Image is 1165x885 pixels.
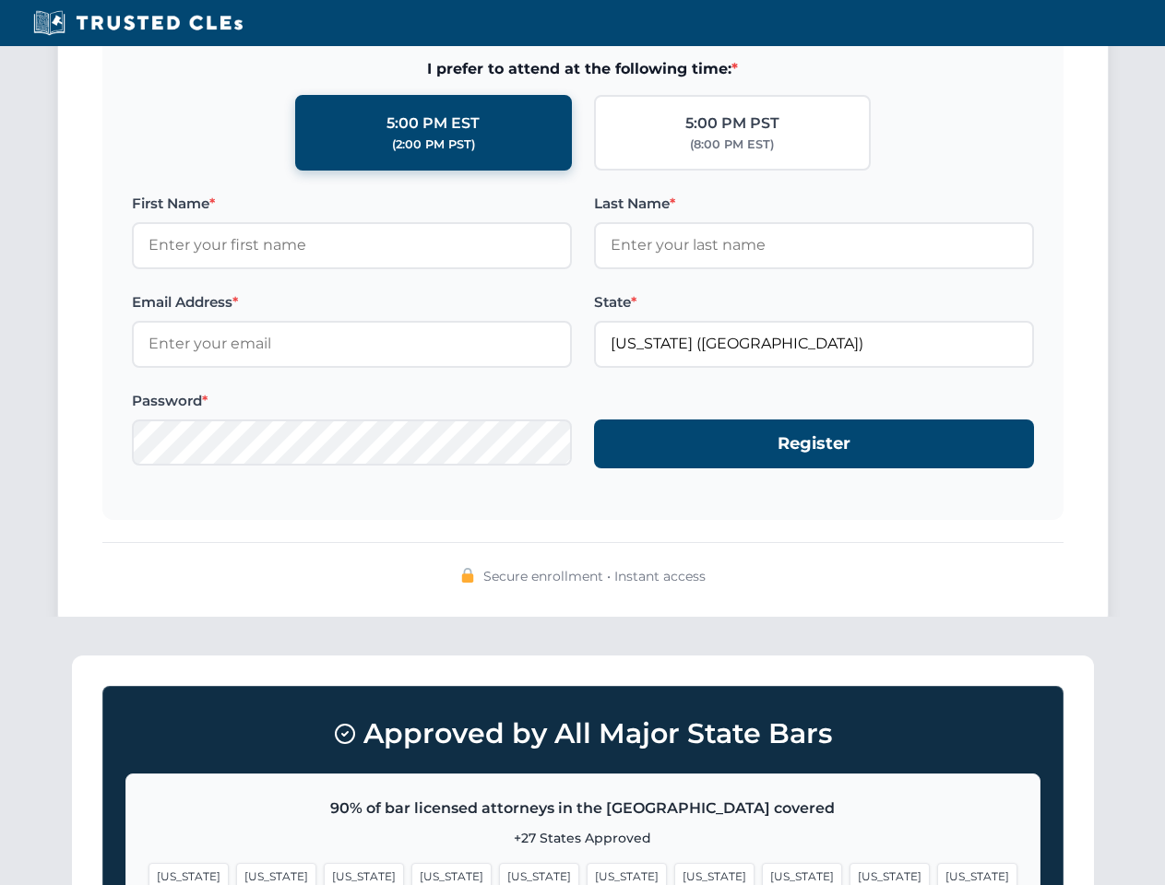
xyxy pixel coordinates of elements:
[28,9,248,37] img: Trusted CLEs
[132,57,1034,81] span: I prefer to attend at the following time:
[125,709,1040,759] h3: Approved by All Major State Bars
[132,390,572,412] label: Password
[132,291,572,313] label: Email Address
[460,568,475,583] img: 🔒
[594,419,1034,468] button: Register
[483,566,706,586] span: Secure enrollment • Instant access
[132,321,572,367] input: Enter your email
[149,828,1017,848] p: +27 States Approved
[132,222,572,268] input: Enter your first name
[392,136,475,154] div: (2:00 PM PST)
[594,193,1034,215] label: Last Name
[149,796,1017,820] p: 90% of bar licensed attorneys in the [GEOGRAPHIC_DATA] covered
[594,321,1034,367] input: Florida (FL)
[594,291,1034,313] label: State
[685,112,779,136] div: 5:00 PM PST
[690,136,774,154] div: (8:00 PM EST)
[594,222,1034,268] input: Enter your last name
[386,112,480,136] div: 5:00 PM EST
[132,193,572,215] label: First Name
